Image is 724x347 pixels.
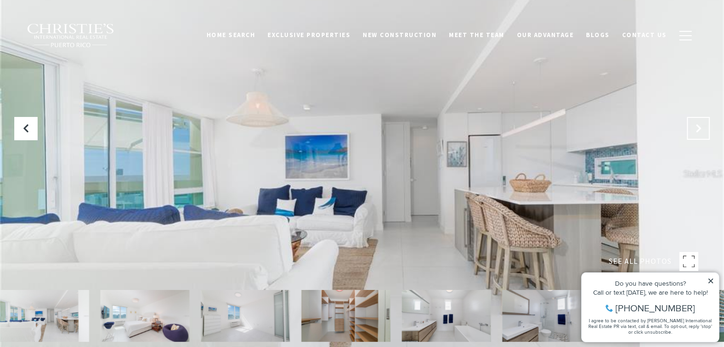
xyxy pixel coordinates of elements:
[27,23,115,48] img: Christie's International Real Estate black text logo
[517,31,574,39] span: Our Advantage
[502,290,591,342] img: 7063 PR-187 Unit: 905
[261,26,357,44] a: Exclusive Properties
[10,30,138,37] div: Call or text [DATE], we are here to help!
[301,290,390,342] img: 7063 PR-187 Unit: 905
[402,290,491,342] img: 7063 PR-187 Unit: 905
[200,26,262,44] a: Home Search
[10,21,138,28] div: Do you have questions?
[687,117,710,140] button: Next Slide
[201,290,290,342] img: 7063 PR-187 Unit: 905
[14,117,37,140] button: Previous Slide
[580,26,616,44] a: Blogs
[511,26,580,44] a: Our Advantage
[609,255,672,268] span: SEE ALL PHOTOS
[39,45,119,54] span: [PHONE_NUMBER]
[673,22,698,49] button: button
[357,26,443,44] a: New Construction
[12,58,136,77] span: I agree to be contacted by [PERSON_NAME] International Real Estate PR via text, call & email. To ...
[622,31,667,39] span: Contact Us
[363,31,436,39] span: New Construction
[100,290,189,342] img: 7063 PR-187 Unit: 905
[443,26,511,44] a: Meet the Team
[268,31,350,39] span: Exclusive Properties
[586,31,610,39] span: Blogs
